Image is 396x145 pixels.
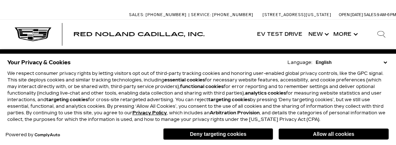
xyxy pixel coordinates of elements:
[245,91,286,96] strong: analytics cookies
[287,60,312,65] div: Language:
[364,12,377,17] span: Sales:
[34,133,60,137] a: ComplyAuto
[7,57,71,68] span: Your Privacy & Cookies
[339,12,363,17] span: Open [DATE]
[305,20,330,49] a: New
[129,12,144,17] span: Sales:
[279,129,389,140] button: Allow all cookies
[188,13,255,17] a: Service: [PHONE_NUMBER]
[129,13,188,17] a: Sales: [PHONE_NUMBER]
[330,20,359,49] button: More
[15,27,51,41] img: Cadillac Dark Logo with Cadillac White Text
[132,110,167,115] a: Privacy Policy
[7,70,389,123] p: We respect consumer privacy rights by letting visitors opt out of third-party tracking cookies an...
[377,12,396,17] span: 9 AM-6 PM
[263,12,331,17] a: [STREET_ADDRESS][US_STATE]
[191,12,211,17] span: Service:
[146,12,187,17] span: [PHONE_NUMBER]
[180,84,224,89] strong: functional cookies
[208,97,250,102] strong: targeting cookies
[46,97,88,102] strong: targeting cookies
[5,133,60,137] div: Powered by
[163,128,273,140] button: Deny targeting cookies
[73,31,205,38] span: Red Noland Cadillac, Inc.
[164,77,205,83] strong: essential cookies
[73,31,205,37] a: Red Noland Cadillac, Inc.
[210,110,260,115] strong: Arbitration Provision
[254,20,305,49] a: EV Test Drive
[314,59,389,66] select: Language Select
[212,12,253,17] span: [PHONE_NUMBER]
